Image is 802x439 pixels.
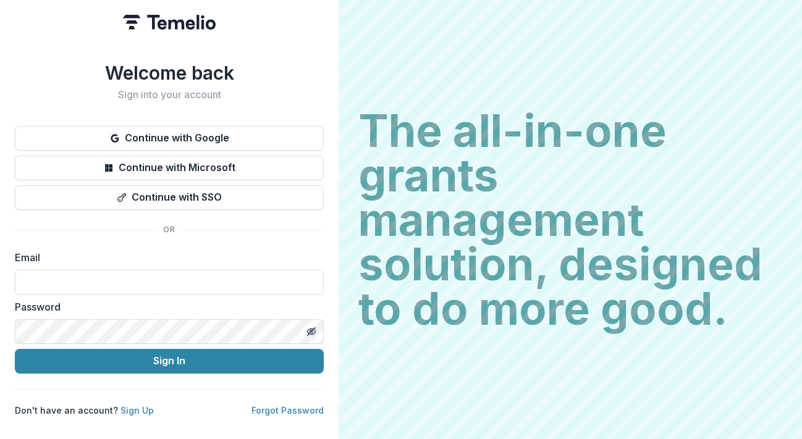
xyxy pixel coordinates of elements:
button: Continue with SSO [15,185,324,210]
img: Temelio [123,15,216,30]
label: Email [15,250,316,265]
h2: Sign into your account [15,89,324,101]
h1: Welcome back [15,62,324,84]
label: Password [15,299,316,314]
p: Don't have an account? [15,404,154,417]
a: Sign Up [120,405,154,416]
a: Forgot Password [251,405,324,416]
button: Toggle password visibility [302,322,321,341]
button: Continue with Microsoft [15,156,324,180]
button: Continue with Google [15,126,324,151]
button: Sign In [15,349,324,374]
